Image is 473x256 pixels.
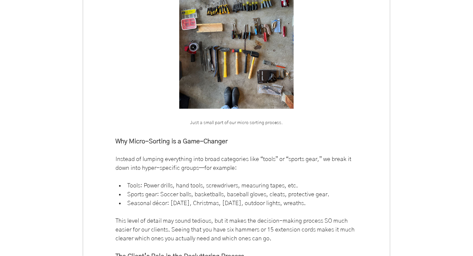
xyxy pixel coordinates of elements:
[115,218,356,242] span: This level of detail may sound tedious, but it makes the decision-making process SO much easier f...
[127,200,306,206] span: Seasonal décor: [DATE], Christmas, [DATE], outdoor lights, wreaths.
[127,192,329,198] span: Sports gear: Soccer balls, basketballs, baseball gloves, cleats, protective gear.
[127,183,298,189] span: Tools: Power drills, hand tools, screwdrivers, measuring tapes, etc.
[115,156,353,171] span: Instead of lumping everything into broad categories like “tools” or “sports gear,” we break it do...
[115,138,228,145] span: Why Micro-Sorting is a Game-Changer
[190,120,283,125] span: Just a small part of our micro sorting process.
